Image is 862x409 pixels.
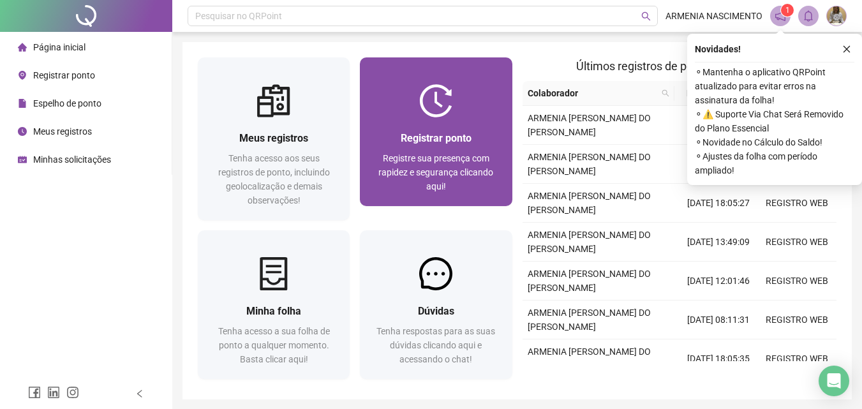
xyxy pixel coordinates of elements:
span: Registre sua presença com rapidez e segurança clicando aqui! [378,153,493,191]
td: REGISTRO WEB [758,339,836,378]
span: facebook [28,386,41,399]
span: Registrar ponto [33,70,95,80]
span: Meus registros [33,126,92,137]
span: ⚬ Novidade no Cálculo do Saldo! [695,135,854,149]
span: ARMENIA [PERSON_NAME] DO [PERSON_NAME] [528,113,651,137]
span: linkedin [47,386,60,399]
span: bell [803,10,814,22]
span: Data/Hora [680,86,735,100]
span: schedule [18,155,27,164]
span: notification [775,10,786,22]
span: Tenha respostas para as suas dúvidas clicando aqui e acessando o chat! [376,326,495,364]
td: [DATE] 13:49:09 [680,223,758,262]
span: file [18,99,27,108]
span: instagram [66,386,79,399]
a: Meus registrosTenha acesso aos seus registros de ponto, incluindo geolocalização e demais observa... [198,57,350,220]
span: ⚬ Mantenha o aplicativo QRPoint atualizado para evitar erros na assinatura da folha! [695,65,854,107]
span: Espelho de ponto [33,98,101,108]
span: Tenha acesso aos seus registros de ponto, incluindo geolocalização e demais observações! [218,153,330,205]
span: ARMENIA [PERSON_NAME] DO [PERSON_NAME] [528,191,651,215]
span: Registrar ponto [401,132,472,144]
span: Últimos registros de ponto sincronizados [576,59,782,73]
span: Novidades ! [695,42,741,56]
span: Dúvidas [418,305,454,317]
span: Colaborador [528,86,657,100]
div: Open Intercom Messenger [819,366,849,396]
span: Meus registros [239,132,308,144]
td: REGISTRO WEB [758,301,836,339]
span: Minhas solicitações [33,154,111,165]
td: [DATE] 08:08:07 [680,145,758,184]
span: ARMENIA [PERSON_NAME] DO [PERSON_NAME] [528,230,651,254]
sup: 1 [781,4,794,17]
td: REGISTRO WEB [758,184,836,223]
td: REGISTRO WEB [758,223,836,262]
td: [DATE] 12:01:46 [680,262,758,301]
span: ARMENIA [PERSON_NAME] DO [PERSON_NAME] [528,346,651,371]
span: ARMENIA [PERSON_NAME] DO [PERSON_NAME] [528,152,651,176]
span: search [641,11,651,21]
a: Registrar pontoRegistre sua presença com rapidez e segurança clicando aqui! [360,57,512,206]
span: close [842,45,851,54]
a: Minha folhaTenha acesso a sua folha de ponto a qualquer momento. Basta clicar aqui! [198,230,350,379]
img: 63967 [827,6,846,26]
span: Tenha acesso a sua folha de ponto a qualquer momento. Basta clicar aqui! [218,326,330,364]
a: DúvidasTenha respostas para as suas dúvidas clicando aqui e acessando o chat! [360,230,512,379]
span: Página inicial [33,42,85,52]
span: 1 [785,6,790,15]
span: Minha folha [246,305,301,317]
span: ARMENIA [PERSON_NAME] DO [PERSON_NAME] [528,269,651,293]
span: ARMENIA [PERSON_NAME] DO [PERSON_NAME] [528,308,651,332]
span: search [659,84,672,103]
span: clock-circle [18,127,27,136]
span: ⚬ Ajustes da folha com período ampliado! [695,149,854,177]
span: left [135,389,144,398]
td: [DATE] 08:11:31 [680,301,758,339]
td: [DATE] 18:05:35 [680,339,758,378]
th: Data/Hora [674,81,750,106]
span: ARMENIA NASCIMENTO [665,9,762,23]
span: home [18,43,27,52]
td: [DATE] 12:03:02 [680,106,758,145]
span: environment [18,71,27,80]
td: REGISTRO WEB [758,262,836,301]
span: ⚬ ⚠️ Suporte Via Chat Será Removido do Plano Essencial [695,107,854,135]
span: search [662,89,669,97]
td: [DATE] 18:05:27 [680,184,758,223]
